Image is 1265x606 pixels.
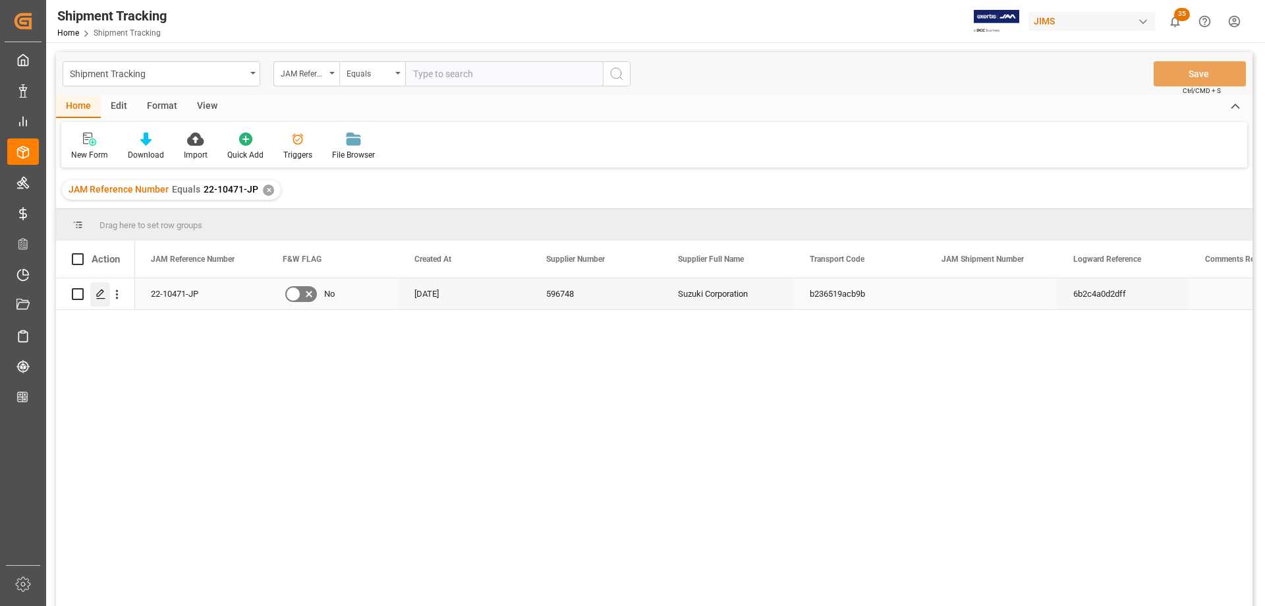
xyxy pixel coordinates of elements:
div: JAM Reference Number [281,65,325,80]
div: Download [128,149,164,161]
span: Logward Reference [1073,255,1141,264]
span: JAM Reference Number [69,184,169,195]
span: No [324,279,335,309]
span: Transport Code [810,255,864,264]
button: show 35 new notifications [1160,7,1190,36]
a: Home [57,28,79,38]
div: Import [184,149,208,161]
div: Shipment Tracking [57,6,167,26]
div: New Form [71,149,108,161]
div: Format [137,96,187,118]
div: ✕ [263,185,274,196]
span: Created At [414,255,451,264]
div: Edit [101,96,137,118]
button: search button [603,61,631,86]
div: Press SPACE to select this row. [56,278,135,310]
button: open menu [63,61,260,86]
div: JIMS [1028,12,1155,31]
div: Home [56,96,101,118]
span: Drag here to set row groups [99,220,202,230]
span: Supplier Number [546,255,605,264]
div: View [187,96,227,118]
span: 35 [1174,8,1190,21]
input: Type to search [405,61,603,86]
div: Action [92,253,120,265]
button: JIMS [1028,9,1160,34]
span: Equals [172,184,200,195]
span: Supplier Full Name [678,255,744,264]
button: open menu [273,61,339,86]
div: 22-10471-JP [135,278,267,309]
img: Exertis%20JAM%20-%20Email%20Logo.jpg_1722504956.jpg [974,10,1019,33]
div: 6b2c4a0d2dff [1057,278,1189,309]
button: Help Center [1190,7,1220,36]
div: Triggers [283,149,312,161]
div: [DATE] [399,278,530,309]
div: b236519acb9b [794,278,926,309]
div: 596748 [530,278,662,309]
div: Equals [347,65,391,80]
button: open menu [339,61,405,86]
span: JAM Shipment Number [942,255,1024,264]
div: Shipment Tracking [70,65,246,81]
button: Save [1154,61,1246,86]
div: File Browser [332,149,375,161]
span: Ctrl/CMD + S [1183,86,1221,96]
span: 22-10471-JP [204,184,258,195]
span: JAM Reference Number [151,255,235,264]
div: Quick Add [227,149,264,161]
div: Suzuki Corporation [662,278,794,309]
span: F&W FLAG [283,255,322,264]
